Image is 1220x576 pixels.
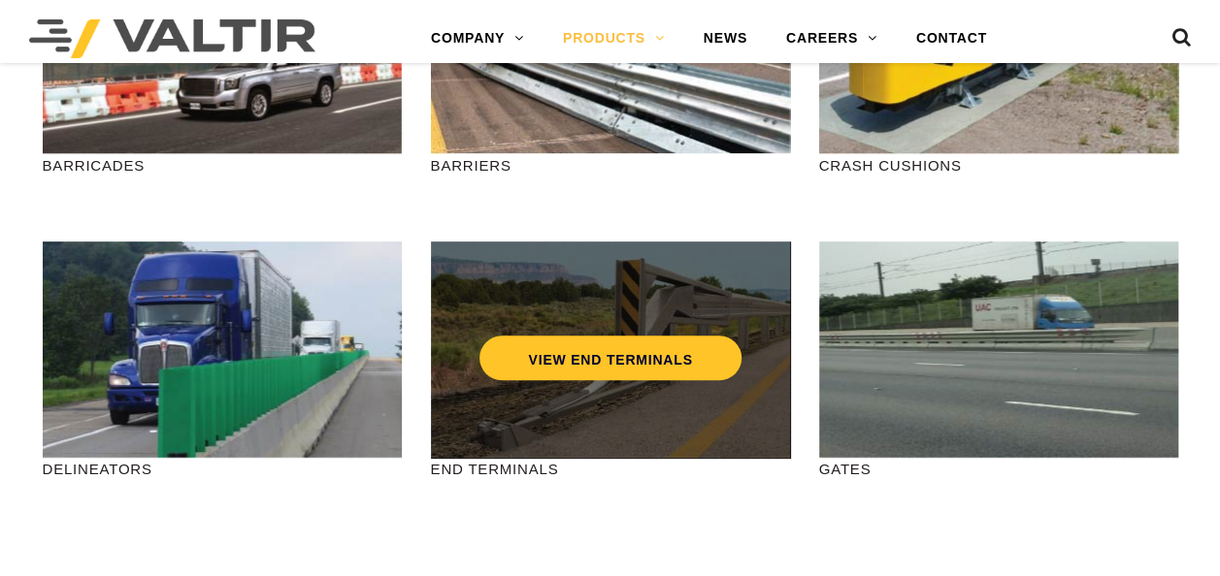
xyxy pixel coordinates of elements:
p: GATES [819,458,1178,480]
a: NEWS [684,19,767,58]
p: BARRIERS [431,154,790,176]
a: CONTACT [897,19,1006,58]
a: VIEW END TERMINALS [479,336,741,380]
a: COMPANY [412,19,544,58]
img: Valtir [29,19,315,58]
a: CAREERS [767,19,897,58]
p: END TERMINALS [431,458,790,480]
p: DELINEATORS [43,458,402,480]
a: PRODUCTS [544,19,684,58]
p: BARRICADES [43,154,402,176]
p: CRASH CUSHIONS [819,154,1178,176]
